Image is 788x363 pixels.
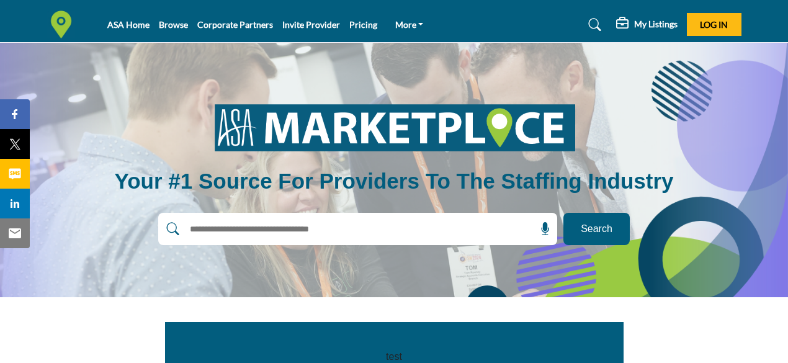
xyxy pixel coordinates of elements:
[616,17,678,32] div: My Listings
[687,13,741,36] button: Log In
[563,213,630,245] button: Search
[349,19,377,30] a: Pricing
[700,19,728,30] span: Log In
[107,19,150,30] a: ASA Home
[634,19,678,30] h5: My Listings
[159,19,188,30] a: Browse
[114,167,673,195] h1: Your #1 Source for Providers to the Staffing Industry
[47,11,81,38] img: Site Logo
[199,95,589,159] img: image
[576,15,609,35] a: Search
[282,19,340,30] a: Invite Provider
[197,19,273,30] a: Corporate Partners
[387,16,432,34] a: More
[581,222,612,236] span: Search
